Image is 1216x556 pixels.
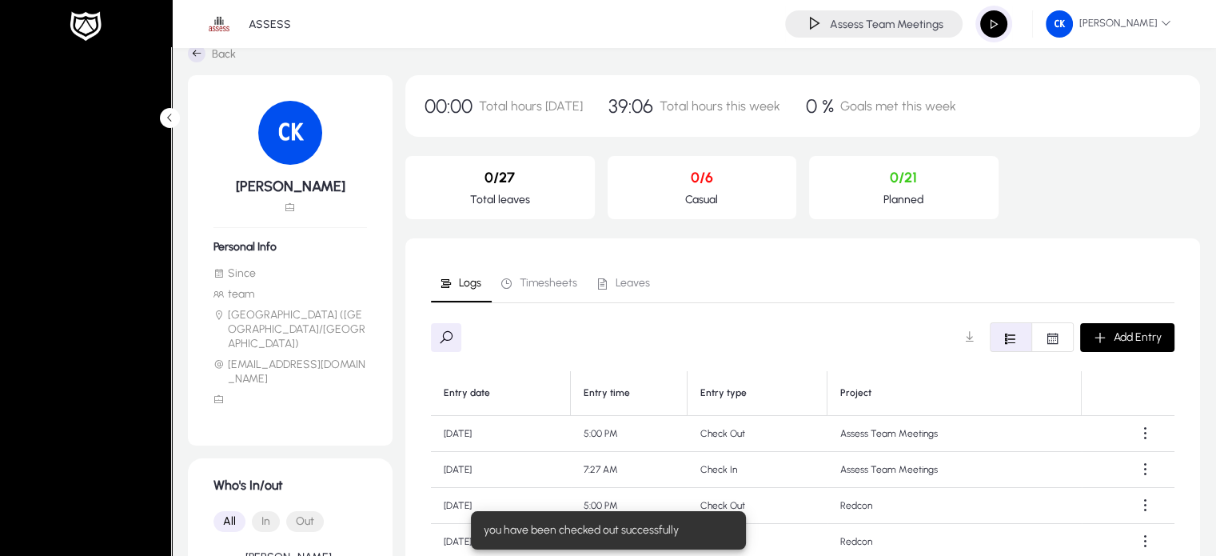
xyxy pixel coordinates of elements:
[620,193,784,206] p: Casual
[827,416,1082,452] td: Assess Team Meetings
[431,416,571,452] td: [DATE]
[431,264,492,302] a: Logs
[213,358,367,386] li: [EMAIL_ADDRESS][DOMAIN_NAME]
[616,278,650,289] span: Leaves
[459,278,481,289] span: Logs
[688,488,827,524] td: Check Out
[252,511,280,532] button: In
[418,193,582,206] p: Total leaves
[418,169,582,186] p: 0/27
[213,511,245,532] button: All
[286,511,324,532] button: Out
[213,478,367,493] h1: Who's In/out
[822,169,986,186] p: 0/21
[1046,10,1171,38] span: [PERSON_NAME]
[840,387,1068,399] div: Project
[688,416,827,452] td: Check Out
[66,10,106,43] img: white-logo.png
[471,511,740,550] div: you have been checked out successfully
[660,98,780,114] span: Total hours this week
[571,416,688,452] td: 5:00 PM
[444,387,490,399] div: Entry date
[479,98,583,114] span: Total hours [DATE]
[1033,10,1184,38] button: [PERSON_NAME]
[258,101,322,165] img: 41.png
[571,488,688,524] td: 5:00 PM
[425,94,472,118] span: 00:00
[188,45,236,62] a: Back
[213,240,367,254] h6: Personal Info
[213,308,367,351] li: [GEOGRAPHIC_DATA] ([GEOGRAPHIC_DATA]/[GEOGRAPHIC_DATA])
[431,452,571,488] td: [DATE]
[1080,323,1174,352] button: Add Entry
[249,18,291,31] p: ASSESS
[990,322,1074,352] mat-button-toggle-group: Font Style
[827,452,1082,488] td: Assess Team Meetings
[571,371,688,416] th: Entry time
[700,387,814,399] div: Entry type
[840,387,871,399] div: Project
[608,94,653,118] span: 39:06
[520,278,577,289] span: Timesheets
[806,94,834,118] span: 0 %
[822,193,986,206] p: Planned
[688,452,827,488] td: Check In
[1114,330,1162,344] span: Add Entry
[588,264,660,302] a: Leaves
[213,178,367,195] h5: [PERSON_NAME]
[213,287,367,302] li: team
[840,98,956,114] span: Goals met this week
[571,452,688,488] td: 7:27 AM
[700,387,747,399] div: Entry type
[213,266,367,281] li: Since
[827,488,1082,524] td: Redcon
[204,9,234,39] img: 1.png
[444,387,557,399] div: Entry date
[492,264,588,302] a: Timesheets
[1046,10,1073,38] img: 41.png
[620,169,784,186] p: 0/6
[830,18,943,31] h4: Assess Team Meetings
[213,506,367,538] mat-button-toggle-group: Font Style
[431,488,571,524] td: [DATE]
